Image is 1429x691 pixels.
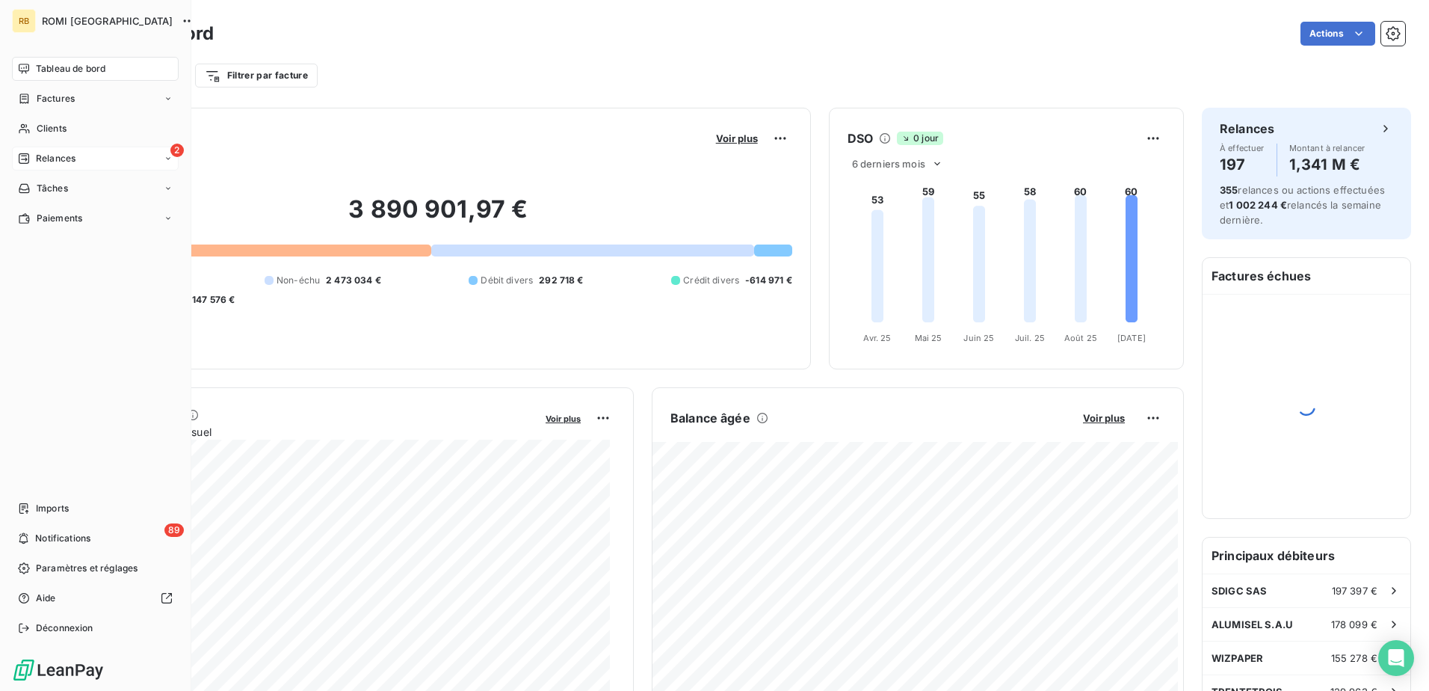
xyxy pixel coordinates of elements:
button: Voir plus [712,132,762,145]
span: 0 jour [897,132,943,145]
span: Imports [36,502,69,515]
div: RB [12,9,36,33]
span: 2 [170,144,184,157]
span: Relances [36,152,75,165]
span: Paiements [37,212,82,225]
span: Tableau de bord [36,62,105,76]
span: 1 002 244 € [1229,199,1287,211]
span: WIZPAPER [1212,652,1263,664]
span: 6 derniers mois [852,158,925,170]
span: ROMI [GEOGRAPHIC_DATA] [42,15,173,27]
span: Non-échu [277,274,320,287]
h6: Relances [1220,120,1274,138]
span: Paramètres et réglages [36,562,138,575]
span: Déconnexion [36,621,93,635]
button: Actions [1300,22,1375,46]
span: ALUMISEL S.A.U [1212,618,1293,630]
span: Tâches [37,182,68,195]
span: Factures [37,92,75,105]
tspan: Juin 25 [963,333,994,343]
span: 178 099 € [1331,618,1377,630]
span: Notifications [35,532,90,545]
tspan: Avr. 25 [863,333,891,343]
img: Logo LeanPay [12,658,105,682]
span: Montant à relancer [1289,144,1365,153]
span: Débit divers [481,274,533,287]
button: Filtrer par facture [195,64,318,87]
button: Voir plus [1078,411,1129,425]
button: Voir plus [541,411,585,425]
span: -147 576 € [188,293,235,307]
span: 2 473 034 € [326,274,381,287]
span: SDIGC SAS [1212,585,1267,597]
a: Aide [12,586,179,610]
h2: 3 890 901,97 € [84,194,792,239]
span: À effectuer [1220,144,1265,153]
span: Chiffre d'affaires mensuel [84,424,535,440]
span: 89 [164,523,184,537]
span: Clients [37,122,67,135]
h6: Factures échues [1203,258,1410,294]
tspan: Juil. 25 [1015,333,1045,343]
h4: 1,341 M € [1289,153,1365,176]
span: -614 971 € [745,274,792,287]
span: 155 278 € [1331,652,1377,664]
tspan: Août 25 [1064,333,1097,343]
div: Open Intercom Messenger [1378,640,1414,676]
h6: Principaux débiteurs [1203,538,1410,574]
tspan: Mai 25 [914,333,942,343]
span: Voir plus [546,414,581,424]
span: Voir plus [1083,412,1125,424]
span: Voir plus [716,132,758,144]
span: Aide [36,592,56,605]
span: Crédit divers [683,274,739,287]
span: 292 718 € [539,274,583,287]
span: 197 397 € [1332,585,1377,597]
tspan: [DATE] [1117,333,1146,343]
h6: Balance âgée [670,409,750,427]
span: 355 [1220,184,1238,196]
span: relances ou actions effectuées et relancés la semaine dernière. [1220,184,1385,226]
h6: DSO [848,129,873,147]
h4: 197 [1220,153,1265,176]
